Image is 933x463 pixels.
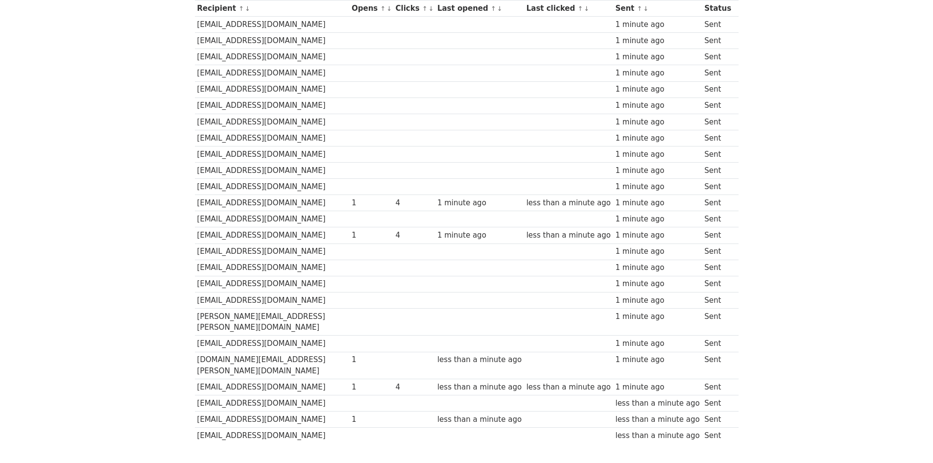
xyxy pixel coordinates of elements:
a: ↑ [381,5,386,12]
td: Sent [702,97,733,114]
div: 4 [396,382,433,393]
div: less than a minute ago [615,414,699,425]
td: Sent [702,114,733,130]
div: 1 minute ago [615,35,699,47]
div: 1 minute ago [615,338,699,349]
div: 1 minute ago [615,214,699,225]
a: ↑ [578,5,583,12]
td: [EMAIL_ADDRESS][DOMAIN_NAME] [195,211,350,227]
td: [EMAIL_ADDRESS][DOMAIN_NAME] [195,130,350,146]
td: [EMAIL_ADDRESS][DOMAIN_NAME] [195,292,350,308]
div: 1 [352,354,391,366]
a: ↓ [386,5,392,12]
iframe: Chat Widget [884,416,933,463]
td: [EMAIL_ADDRESS][DOMAIN_NAME] [195,49,350,65]
td: Sent [702,227,733,244]
div: 1 minute ago [615,165,699,176]
div: 1 [352,197,391,209]
td: [EMAIL_ADDRESS][DOMAIN_NAME] [195,65,350,81]
td: Sent [702,276,733,292]
div: 1 minute ago [615,262,699,273]
a: ↓ [245,5,250,12]
td: Sent [702,65,733,81]
a: ↓ [643,5,648,12]
td: Sent [702,308,733,336]
a: ↑ [239,5,244,12]
th: Sent [613,0,702,17]
div: 1 minute ago [615,382,699,393]
div: less than a minute ago [437,382,522,393]
td: [EMAIL_ADDRESS][DOMAIN_NAME] [195,179,350,195]
td: Sent [702,130,733,146]
a: ↑ [637,5,643,12]
td: [EMAIL_ADDRESS][DOMAIN_NAME] [195,97,350,114]
div: 1 [352,414,391,425]
td: Sent [702,211,733,227]
td: [EMAIL_ADDRESS][DOMAIN_NAME] [195,428,350,444]
th: Clicks [393,0,435,17]
th: Last opened [435,0,524,17]
td: Sent [702,428,733,444]
div: 1 minute ago [615,100,699,111]
th: Last clicked [524,0,613,17]
a: ↓ [497,5,502,12]
td: Sent [702,179,733,195]
td: [EMAIL_ADDRESS][DOMAIN_NAME] [195,17,350,33]
div: less than a minute ago [437,354,522,366]
div: 1 [352,230,391,241]
td: [EMAIL_ADDRESS][DOMAIN_NAME] [195,395,350,412]
div: less than a minute ago [526,230,611,241]
td: [EMAIL_ADDRESS][DOMAIN_NAME] [195,146,350,162]
td: Sent [702,379,733,395]
div: 1 minute ago [615,133,699,144]
div: 1 minute ago [615,117,699,128]
a: ↓ [429,5,434,12]
td: [EMAIL_ADDRESS][DOMAIN_NAME] [195,244,350,260]
td: [EMAIL_ADDRESS][DOMAIN_NAME] [195,276,350,292]
td: [EMAIL_ADDRESS][DOMAIN_NAME] [195,163,350,179]
td: Sent [702,49,733,65]
div: 聊天小工具 [884,416,933,463]
div: 4 [396,197,433,209]
div: less than a minute ago [615,430,699,441]
td: Sent [702,163,733,179]
td: [EMAIL_ADDRESS][DOMAIN_NAME] [195,379,350,395]
td: [EMAIL_ADDRESS][DOMAIN_NAME] [195,33,350,49]
div: 1 minute ago [615,230,699,241]
div: 1 minute ago [615,149,699,160]
div: 1 minute ago [615,278,699,290]
div: less than a minute ago [526,382,611,393]
a: ↑ [422,5,428,12]
td: [PERSON_NAME][EMAIL_ADDRESS][PERSON_NAME][DOMAIN_NAME] [195,308,350,336]
td: Sent [702,292,733,308]
td: Sent [702,260,733,276]
td: [DOMAIN_NAME][EMAIL_ADDRESS][PERSON_NAME][DOMAIN_NAME] [195,352,350,379]
td: Sent [702,395,733,412]
div: 1 minute ago [437,230,522,241]
div: 1 minute ago [615,197,699,209]
div: 1 minute ago [615,311,699,322]
div: 1 minute ago [615,51,699,63]
td: [EMAIL_ADDRESS][DOMAIN_NAME] [195,81,350,97]
div: 1 [352,382,391,393]
td: Sent [702,17,733,33]
th: Opens [349,0,393,17]
div: 1 minute ago [615,295,699,306]
td: Sent [702,412,733,428]
td: Sent [702,146,733,162]
td: [EMAIL_ADDRESS][DOMAIN_NAME] [195,336,350,352]
div: 1 minute ago [615,19,699,30]
td: Sent [702,81,733,97]
div: less than a minute ago [437,414,522,425]
div: 1 minute ago [615,354,699,366]
div: 1 minute ago [615,84,699,95]
td: Sent [702,33,733,49]
td: Sent [702,244,733,260]
div: less than a minute ago [615,398,699,409]
th: Status [702,0,733,17]
div: 4 [396,230,433,241]
td: Sent [702,195,733,211]
div: 1 minute ago [437,197,522,209]
td: [EMAIL_ADDRESS][DOMAIN_NAME] [195,195,350,211]
td: [EMAIL_ADDRESS][DOMAIN_NAME] [195,227,350,244]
